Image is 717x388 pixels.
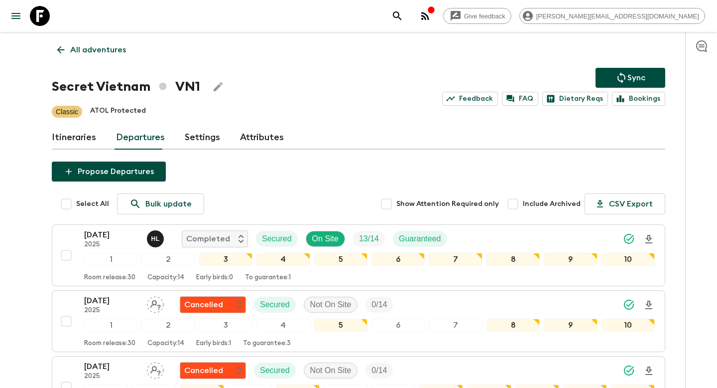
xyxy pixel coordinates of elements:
div: Flash Pack cancellation [180,296,246,313]
p: Not On Site [310,365,352,377]
button: [DATE]2025Assign pack leaderFlash Pack cancellationSecuredNot On SiteTrip Fill12345678910Room rel... [52,290,665,352]
p: [DATE] [84,295,139,307]
div: 8 [486,253,540,266]
div: Secured [254,297,296,313]
p: Capacity: 14 [147,274,184,282]
div: 7 [429,253,482,266]
div: Flash Pack cancellation [180,362,246,379]
svg: Download Onboarding [643,233,655,245]
p: 2025 [84,373,139,381]
svg: Synced Successfully [623,365,635,377]
p: Completed [186,233,230,245]
div: 4 [256,319,310,332]
p: 0 / 14 [371,365,387,377]
span: Select All [76,199,109,209]
p: Sync [627,72,645,84]
a: All adventures [52,40,131,60]
svg: Synced Successfully [623,233,635,245]
p: Secured [260,299,290,311]
button: CSV Export [585,194,665,214]
div: Trip Fill [365,297,393,313]
a: Bulk update [117,194,204,214]
p: [DATE] [84,229,139,241]
p: Early birds: 1 [196,340,231,348]
p: 0 / 14 [371,299,387,311]
div: 2 [141,319,195,332]
div: Secured [256,231,298,247]
p: Bulk update [145,198,192,210]
div: 5 [314,253,367,266]
span: Include Archived [523,199,581,209]
p: 13 / 14 [359,233,379,245]
a: Attributes [240,126,284,150]
button: Propose Departures [52,162,166,182]
h1: Secret Vietnam VN1 [52,77,200,97]
svg: Download Onboarding [643,365,655,377]
p: Cancelled [184,365,223,377]
p: [DATE] [84,361,139,373]
p: Classic [56,107,78,117]
div: [PERSON_NAME][EMAIL_ADDRESS][DOMAIN_NAME] [519,8,705,24]
div: 7 [429,319,482,332]
p: To guarantee: 1 [245,274,291,282]
p: Early birds: 0 [196,274,233,282]
div: 8 [486,319,540,332]
button: Sync adventure departures to the booking engine [596,68,665,88]
p: Capacity: 14 [147,340,184,348]
a: Give feedback [443,8,511,24]
div: 9 [544,319,597,332]
span: Assign pack leader [147,365,164,373]
div: Not On Site [304,297,358,313]
div: 6 [371,319,425,332]
p: Not On Site [310,299,352,311]
div: 9 [544,253,597,266]
a: Feedback [442,92,498,106]
div: 1 [84,253,137,266]
div: 3 [199,319,252,332]
p: Room release: 30 [84,340,135,348]
p: Guaranteed [399,233,441,245]
span: Give feedback [459,12,511,20]
a: Itineraries [52,126,96,150]
div: 6 [371,253,425,266]
p: Cancelled [184,299,223,311]
span: Assign pack leader [147,299,164,307]
div: 4 [256,253,310,266]
div: Secured [254,363,296,379]
button: [DATE]2025Hoang Le NgocCompletedSecuredOn SiteTrip FillGuaranteed12345678910Room release:30Capaci... [52,224,665,286]
a: Bookings [612,92,665,106]
button: Edit Adventure Title [208,77,228,97]
a: Departures [116,126,165,150]
div: Not On Site [304,363,358,379]
p: 2025 [84,307,139,315]
a: Settings [185,126,220,150]
p: Room release: 30 [84,274,135,282]
p: Secured [262,233,292,245]
div: 10 [601,253,655,266]
div: Trip Fill [353,231,385,247]
a: Dietary Reqs [542,92,608,106]
p: 2025 [84,241,139,249]
p: Secured [260,365,290,377]
div: Trip Fill [365,363,393,379]
div: 1 [84,319,137,332]
div: On Site [306,231,345,247]
button: menu [6,6,26,26]
span: Show Attention Required only [396,199,499,209]
p: ATOL Protected [90,106,146,118]
p: To guarantee: 3 [243,340,291,348]
a: FAQ [502,92,538,106]
p: All adventures [70,44,126,56]
svg: Synced Successfully [623,299,635,311]
div: 3 [199,253,252,266]
svg: Download Onboarding [643,299,655,311]
div: 5 [314,319,367,332]
span: Hoang Le Ngoc [147,233,166,241]
div: 10 [601,319,655,332]
p: On Site [312,233,339,245]
button: search adventures [387,6,407,26]
div: 2 [141,253,195,266]
span: [PERSON_NAME][EMAIL_ADDRESS][DOMAIN_NAME] [531,12,705,20]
